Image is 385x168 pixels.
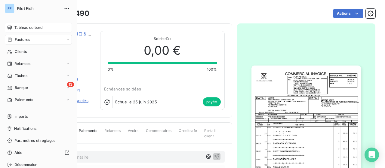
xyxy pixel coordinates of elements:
[5,148,72,157] a: Aide
[128,128,139,138] span: Avoirs
[5,4,14,13] div: PF
[14,138,55,143] span: Paramètres et réglages
[108,67,114,72] span: 0%
[115,99,157,104] span: Échue le 25 juin 2025
[5,59,72,69] a: Relances
[5,136,72,145] a: Paramètres et réglages
[5,23,72,32] a: Tableau de bord
[104,87,141,91] span: Échéances soldées
[14,126,36,131] span: Notifications
[14,114,28,119] span: Imports
[14,162,38,167] span: Déconnexion
[5,83,72,93] a: 13Banque
[146,128,172,138] span: Commentaires
[333,9,363,18] button: Actions
[5,95,72,105] a: Paiements
[5,35,72,44] a: Factures
[365,148,379,162] div: Open Intercom Messenger
[104,128,120,138] span: Relances
[5,71,72,81] a: Tâches
[15,37,30,42] span: Factures
[15,73,27,78] span: Tâches
[5,112,72,121] a: Imports
[207,67,217,72] span: 100%
[108,36,217,41] span: Solde dû :
[203,97,221,106] span: payée
[67,82,74,87] span: 13
[14,61,30,66] span: Relances
[179,128,197,138] span: Creditsafe
[15,97,33,102] span: Paiements
[14,25,42,30] span: Tableau de bord
[14,150,23,155] span: Aide
[15,49,27,54] span: Clients
[79,128,97,138] span: Paiements
[5,47,72,57] a: Clients
[15,85,28,90] span: Banque
[17,6,60,11] span: Pilot Fish
[47,31,115,36] a: [PERSON_NAME] & MESTRE LDA
[204,128,225,144] span: Portail client
[144,41,181,60] span: 0,00 €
